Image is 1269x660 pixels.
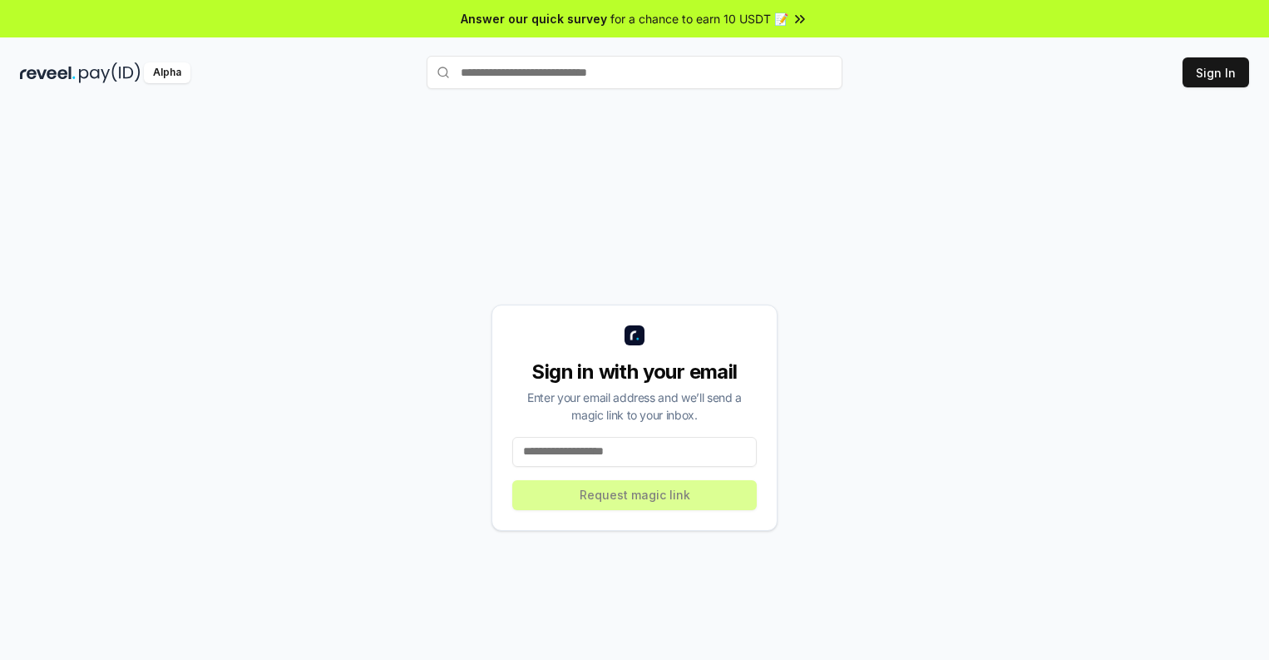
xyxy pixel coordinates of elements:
[144,62,190,83] div: Alpha
[1183,57,1249,87] button: Sign In
[610,10,788,27] span: for a chance to earn 10 USDT 📝
[512,389,757,424] div: Enter your email address and we’ll send a magic link to your inbox.
[625,325,644,345] img: logo_small
[79,62,141,83] img: pay_id
[461,10,607,27] span: Answer our quick survey
[20,62,76,83] img: reveel_dark
[512,359,757,385] div: Sign in with your email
